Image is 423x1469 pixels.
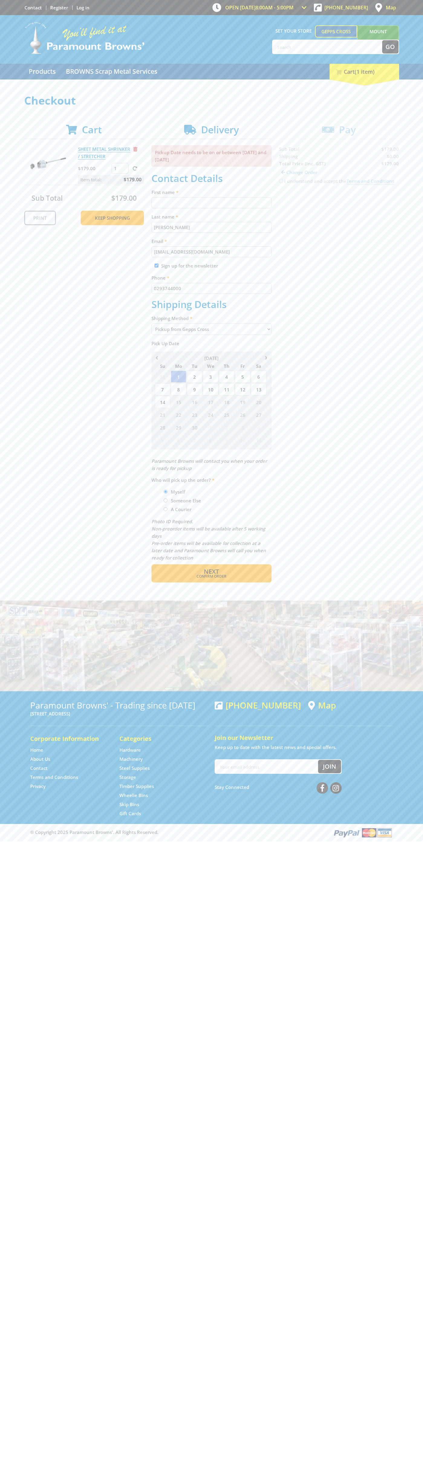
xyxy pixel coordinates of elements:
[171,371,186,383] span: 1
[187,396,202,408] span: 16
[151,315,272,322] label: Shipping Method
[61,64,162,79] a: Go to the BROWNS Scrap Metal Services page
[219,383,234,395] span: 11
[333,827,393,838] img: PayPal, Mastercard, Visa accepted
[215,744,393,751] p: Keep up to date with the latest news and special offers.
[164,490,168,494] input: Please select who will pick up the order.
[30,756,50,762] a: Go to the About Us page
[187,362,202,370] span: Tu
[31,193,63,203] span: Sub Total
[164,507,168,511] input: Please select who will pick up the order.
[151,518,266,561] em: Photo ID Required. Non-preorder items will be available after 5 working days Pre-order items will...
[255,4,294,11] span: 8:00am - 5:00pm
[155,371,170,383] span: 31
[235,371,250,383] span: 5
[78,165,110,172] p: $179.00
[24,64,60,79] a: Go to the Products page
[169,495,203,506] label: Someone Else
[119,810,141,817] a: Go to the Gift Cards page
[76,5,89,11] a: Log in
[155,362,170,370] span: Su
[151,197,272,208] input: Please enter your first name.
[171,396,186,408] span: 15
[24,21,145,55] img: Paramount Browns'
[203,383,218,395] span: 10
[30,145,66,182] img: SHEET METAL SHRINKER / STRETCHER
[272,25,315,36] span: Set your store
[30,783,46,790] a: Go to the Privacy page
[151,189,272,196] label: First name
[155,409,170,421] span: 21
[30,747,43,753] a: Go to the Home page
[151,246,272,257] input: Please enter your email address.
[169,504,194,514] label: A Courier
[219,409,234,421] span: 25
[155,434,170,446] span: 5
[119,774,136,780] a: Go to the Storage page
[50,5,68,11] a: Go to the registration page
[24,95,399,107] h1: Checkout
[24,827,399,838] div: ® Copyright 2025 Paramount Browns'. All Rights Reserved.
[119,801,139,808] a: Go to the Skip Bins page
[203,362,218,370] span: We
[204,355,219,361] span: [DATE]
[171,362,186,370] span: Mo
[30,710,209,717] p: [STREET_ADDRESS]
[251,434,266,446] span: 11
[215,760,318,773] input: Your email address
[171,421,186,433] span: 29
[251,371,266,383] span: 6
[215,780,342,794] div: Stay Connected
[187,434,202,446] span: 7
[24,5,42,11] a: Go to the Contact page
[155,421,170,433] span: 28
[315,25,357,37] a: Gepps Cross
[171,409,186,421] span: 22
[164,575,259,578] span: Confirm order
[119,765,150,771] a: Go to the Steel Supplies page
[235,421,250,433] span: 3
[219,434,234,446] span: 9
[201,123,239,136] span: Delivery
[169,487,187,497] label: Myself
[187,371,202,383] span: 2
[251,383,266,395] span: 13
[382,40,399,54] button: Go
[171,434,186,446] span: 6
[235,434,250,446] span: 10
[151,274,272,281] label: Phone
[151,213,272,220] label: Last name
[235,409,250,421] span: 26
[119,756,143,762] a: Go to the Machinery page
[203,396,218,408] span: 17
[203,421,218,433] span: 1
[251,396,266,408] span: 20
[151,476,272,484] label: Who will pick up the order?
[355,68,375,75] span: (1 item)
[203,371,218,383] span: 3
[164,498,168,502] input: Please select who will pick up the order.
[161,263,218,269] label: Sign up for the newsletter
[151,222,272,233] input: Please enter your last name.
[187,421,202,433] span: 30
[330,64,399,79] div: Cart
[251,421,266,433] span: 4
[219,396,234,408] span: 18
[111,193,137,203] span: $179.00
[82,123,102,136] span: Cart
[151,173,272,184] h2: Contact Details
[357,25,399,48] a: Mount [PERSON_NAME]
[133,146,137,152] a: Remove from cart
[219,421,234,433] span: 2
[235,396,250,408] span: 19
[151,458,267,471] em: Paramount Browns will contact you when your order is ready for pickup
[151,340,272,347] label: Pick Up Date
[171,383,186,395] span: 8
[119,783,154,790] a: Go to the Timber Supplies page
[155,396,170,408] span: 14
[187,383,202,395] span: 9
[151,323,272,335] select: Please select a shipping method.
[215,700,301,710] div: [PHONE_NUMBER]
[78,146,130,160] a: SHEET METAL SHRINKER / STRETCHER
[119,747,141,753] a: Go to the Hardware page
